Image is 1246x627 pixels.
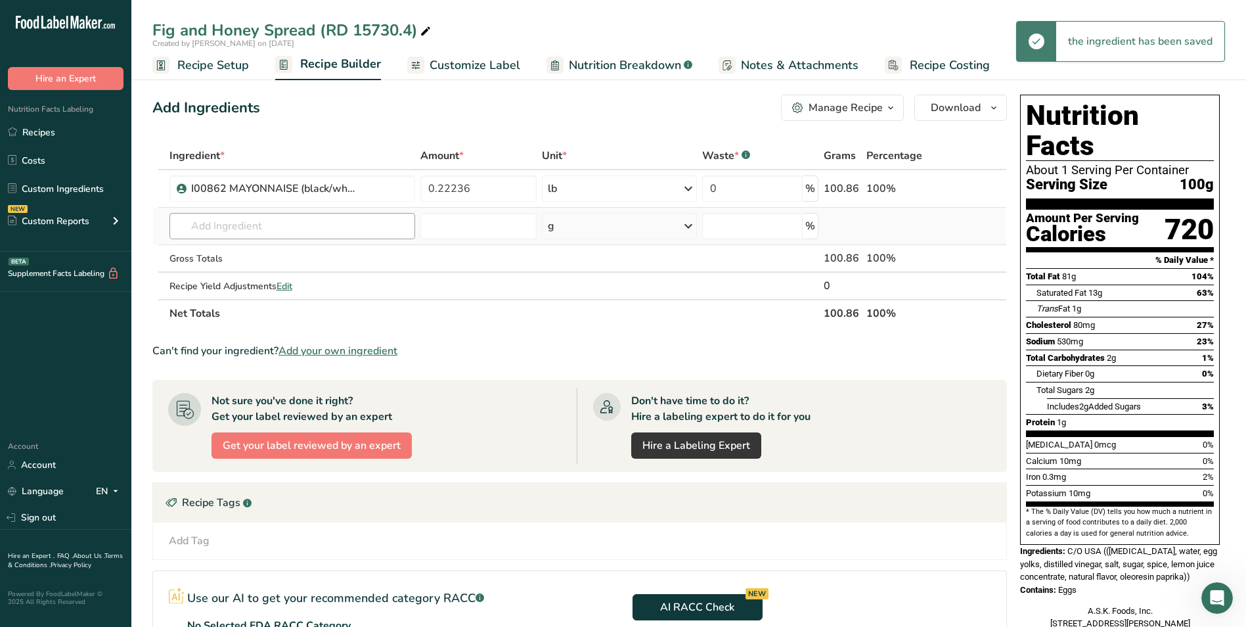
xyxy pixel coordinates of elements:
[169,252,416,266] div: Gross Totals
[1072,304,1081,313] span: 1g
[96,484,123,499] div: EN
[1026,320,1071,330] span: Cholesterol
[300,55,381,73] span: Recipe Builder
[223,438,401,453] span: Get your label reviewed by an expert
[1026,488,1067,498] span: Potassium
[191,181,355,197] div: I00862 MAYONNAISE (black/white)
[1026,177,1107,193] span: Serving Size
[910,57,990,74] span: Recipe Costing
[407,51,520,80] a: Customize Label
[631,432,761,459] a: Hire a Labeling Expert
[824,278,861,294] div: 0
[631,393,811,425] div: Don't have time to do it? Hire a labeling expert to do it for you
[8,67,123,90] button: Hire an Expert
[1094,440,1116,450] span: 0mcg
[821,299,864,327] th: 100.86
[931,100,981,116] span: Download
[824,148,856,164] span: Grams
[152,97,260,119] div: Add Ingredients
[1036,369,1083,379] span: Dietary Fiber
[275,49,381,81] a: Recipe Builder
[8,551,55,561] a: Hire an Expert .
[1057,417,1066,427] span: 1g
[741,57,858,74] span: Notes & Attachments
[1026,440,1092,450] span: [MEDICAL_DATA]
[569,57,681,74] span: Nutrition Breakdown
[277,280,292,292] span: Edit
[660,599,734,615] span: AI RACC Check
[1203,472,1214,482] span: 2%
[8,480,64,503] a: Language
[1107,353,1116,363] span: 2g
[809,100,883,116] div: Manage Recipe
[1026,507,1214,539] section: * The % Daily Value (DV) tells you how much a nutrient in a serving of food contributes to a dail...
[1057,337,1083,346] span: 530mg
[420,148,464,164] span: Amount
[8,214,89,228] div: Custom Reports
[177,57,249,74] span: Recipe Setup
[1026,417,1055,427] span: Protein
[51,561,91,570] a: Privacy Policy
[152,38,294,49] span: Created by [PERSON_NAME] on [DATE]
[1085,369,1094,379] span: 0g
[187,590,484,607] p: Use our AI to get your recommended category RACC
[719,51,858,80] a: Notes & Attachments
[169,533,210,549] div: Add Tag
[866,148,922,164] span: Percentage
[169,279,416,293] div: Recipe Yield Adjustments
[546,51,692,80] a: Nutrition Breakdown
[1079,402,1088,411] span: 2g
[542,148,567,164] span: Unit
[1165,212,1214,247] div: 720
[781,95,904,121] button: Manage Recipe
[169,213,416,239] input: Add Ingredient
[1073,320,1095,330] span: 80mg
[211,393,392,425] div: Not sure you've done it right? Get your label reviewed by an expert
[1042,472,1066,482] span: 0.3mg
[152,18,434,42] div: Fig and Honey Spread (RD 15730.4)
[885,51,990,80] a: Recipe Costing
[1069,488,1090,498] span: 10mg
[1203,488,1214,498] span: 0%
[633,594,763,620] button: AI RACC Check NEW
[1197,320,1214,330] span: 27%
[548,218,554,234] div: g
[1203,456,1214,466] span: 0%
[57,551,73,561] a: FAQ .
[1197,337,1214,346] span: 23%
[1202,353,1214,363] span: 1%
[1197,288,1214,298] span: 63%
[1020,546,1065,556] span: Ingredients:
[8,205,28,213] div: NEW
[9,258,29,266] div: BETA
[548,181,557,197] div: lb
[1036,385,1083,395] span: Total Sugars
[824,181,861,197] div: 100.86
[1203,440,1214,450] span: 0%
[1085,385,1094,395] span: 2g
[152,343,1007,359] div: Can't find your ingredient?
[1201,582,1233,614] iframe: Intercom live chat
[1026,271,1060,281] span: Total Fat
[1026,337,1055,346] span: Sodium
[866,181,945,197] div: 100%
[1026,456,1057,466] span: Calcium
[1059,456,1081,466] span: 10mg
[430,57,520,74] span: Customize Label
[1026,225,1139,244] div: Calories
[702,148,750,164] div: Waste
[169,148,225,164] span: Ingredient
[1047,402,1141,411] span: Includes Added Sugars
[1036,288,1086,298] span: Saturated Fat
[1191,271,1214,281] span: 104%
[914,95,1007,121] button: Download
[1026,353,1105,363] span: Total Carbohydrates
[866,250,945,266] div: 100%
[153,483,1006,522] div: Recipe Tags
[1026,212,1139,225] div: Amount Per Serving
[1036,304,1058,313] i: Trans
[1056,22,1224,61] div: the ingredient has been saved
[1020,546,1217,582] span: C/O USA (([MEDICAL_DATA], water, egg yolks, distilled vinegar, salt, sugar, spice, lemon juice co...
[1036,304,1070,313] span: Fat
[278,343,397,359] span: Add your own ingredient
